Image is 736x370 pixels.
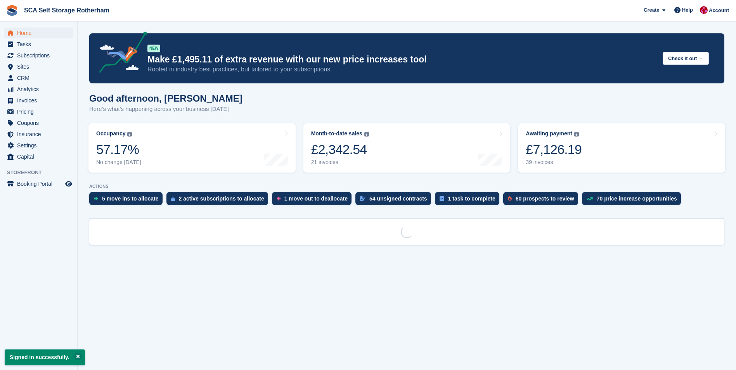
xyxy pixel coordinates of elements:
a: menu [4,50,73,61]
img: price-adjustments-announcement-icon-8257ccfd72463d97f412b2fc003d46551f7dbcb40ab6d574587a9cd5c0d94... [93,31,147,76]
p: Here's what's happening across your business [DATE] [89,105,242,114]
a: menu [4,95,73,106]
p: ACTIONS [89,184,724,189]
div: 1 task to complete [448,195,495,202]
a: 1 task to complete [435,192,503,209]
div: 39 invoices [526,159,582,166]
span: Home [17,28,64,38]
span: Tasks [17,39,64,50]
a: menu [4,140,73,151]
img: icon-info-grey-7440780725fd019a000dd9b08b2336e03edf1995a4989e88bcd33f0948082b44.svg [574,132,579,137]
div: Occupancy [96,130,125,137]
span: Settings [17,140,64,151]
span: Invoices [17,95,64,106]
span: Capital [17,151,64,162]
a: menu [4,118,73,128]
img: move_ins_to_allocate_icon-fdf77a2bb77ea45bf5b3d319d69a93e2d87916cf1d5bf7949dd705db3b84f3ca.svg [94,196,98,201]
span: Pricing [17,106,64,117]
a: 1 move out to deallocate [272,192,355,209]
a: Month-to-date sales £2,342.54 21 invoices [303,123,511,173]
div: Month-to-date sales [311,130,362,137]
div: 5 move ins to allocate [102,195,159,202]
a: menu [4,73,73,83]
div: 57.17% [96,142,141,157]
div: 54 unsigned contracts [369,195,427,202]
span: Booking Portal [17,178,64,189]
div: 60 prospects to review [516,195,574,202]
a: menu [4,178,73,189]
a: SCA Self Storage Rotherham [21,4,113,17]
img: icon-info-grey-7440780725fd019a000dd9b08b2336e03edf1995a4989e88bcd33f0948082b44.svg [127,132,132,137]
img: active_subscription_to_allocate_icon-d502201f5373d7db506a760aba3b589e785aa758c864c3986d89f69b8ff3... [171,196,175,201]
div: £7,126.19 [526,142,582,157]
span: Account [709,7,729,14]
span: CRM [17,73,64,83]
div: 1 move out to deallocate [284,195,348,202]
a: menu [4,28,73,38]
img: move_outs_to_deallocate_icon-f764333ba52eb49d3ac5e1228854f67142a1ed5810a6f6cc68b1a99e826820c5.svg [277,196,281,201]
p: Make £1,495.11 of extra revenue with our new price increases tool [147,54,656,65]
a: Awaiting payment £7,126.19 39 invoices [518,123,725,173]
a: Occupancy 57.17% No change [DATE] [88,123,296,173]
p: Signed in successfully. [5,349,85,365]
a: 54 unsigned contracts [355,192,435,209]
a: 60 prospects to review [503,192,582,209]
img: prospect-51fa495bee0391a8d652442698ab0144808aea92771e9ea1ae160a38d050c398.svg [508,196,512,201]
span: Create [644,6,659,14]
div: £2,342.54 [311,142,369,157]
span: Analytics [17,84,64,95]
img: Thomas Webb [700,6,708,14]
img: task-75834270c22a3079a89374b754ae025e5fb1db73e45f91037f5363f120a921f8.svg [440,196,444,201]
div: 70 price increase opportunities [597,195,677,202]
a: menu [4,151,73,162]
a: 5 move ins to allocate [89,192,166,209]
a: Preview store [64,179,73,188]
span: Subscriptions [17,50,64,61]
div: Awaiting payment [526,130,572,137]
img: contract_signature_icon-13c848040528278c33f63329250d36e43548de30e8caae1d1a13099fd9432cc5.svg [360,196,365,201]
span: Insurance [17,129,64,140]
a: menu [4,106,73,117]
p: Rooted in industry best practices, but tailored to your subscriptions. [147,65,656,74]
img: icon-info-grey-7440780725fd019a000dd9b08b2336e03edf1995a4989e88bcd33f0948082b44.svg [364,132,369,137]
h1: Good afternoon, [PERSON_NAME] [89,93,242,104]
a: 70 price increase opportunities [582,192,685,209]
a: 2 active subscriptions to allocate [166,192,272,209]
button: Check it out → [663,52,709,65]
a: menu [4,84,73,95]
span: Sites [17,61,64,72]
span: Help [682,6,693,14]
div: NEW [147,45,160,52]
span: Storefront [7,169,77,176]
span: Coupons [17,118,64,128]
div: 2 active subscriptions to allocate [179,195,264,202]
div: No change [DATE] [96,159,141,166]
div: 21 invoices [311,159,369,166]
img: stora-icon-8386f47178a22dfd0bd8f6a31ec36ba5ce8667c1dd55bd0f319d3a0aa187defe.svg [6,5,18,16]
a: menu [4,39,73,50]
img: price_increase_opportunities-93ffe204e8149a01c8c9dc8f82e8f89637d9d84a8eef4429ea346261dce0b2c0.svg [587,197,593,201]
a: menu [4,61,73,72]
a: menu [4,129,73,140]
